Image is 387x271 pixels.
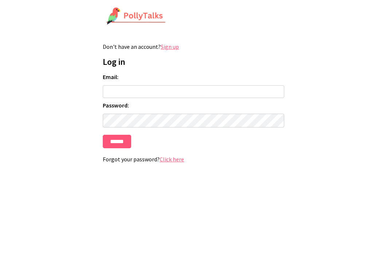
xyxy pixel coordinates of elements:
[103,56,284,67] h1: Log in
[103,73,284,80] label: Email:
[103,43,284,50] p: Don't have an account?
[160,156,184,163] a: Click here
[161,43,179,50] a: Sign up
[103,156,284,163] p: Forgot your password?
[103,102,284,109] label: Password:
[106,7,166,25] img: PollyTalks Logo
